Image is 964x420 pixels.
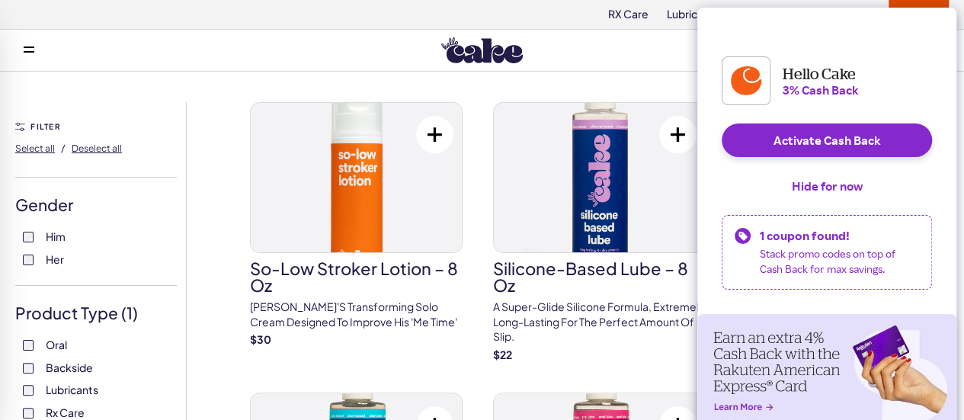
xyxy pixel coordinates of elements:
[493,260,706,293] h3: Silicone-Based Lube – 8 oz
[46,226,66,246] span: Him
[250,102,463,348] a: So-Low Stroker Lotion – 8 ozSo-Low Stroker Lotion – 8 oz[PERSON_NAME]'s transforming solo cream d...
[23,232,34,242] input: Him
[46,380,98,399] span: Lubricants
[15,143,55,154] span: Select all
[46,249,64,269] span: Her
[493,348,512,361] strong: $ 22
[15,136,55,160] button: Select all
[250,260,463,293] h3: So-Low Stroker Lotion – 8 oz
[46,357,93,377] span: Backside
[441,37,523,63] img: Hello Cake
[72,136,122,160] button: Deselect all
[250,332,271,346] strong: $ 30
[493,300,706,345] p: A super-glide silicone formula, extremely long-lasting for the perfect amount of slip.
[23,340,34,351] input: Oral
[61,141,66,155] span: /
[493,102,706,362] a: Silicone-Based Lube – 8 ozSilicone-Based Lube – 8 ozA super-glide silicone formula, extremely lon...
[46,335,67,354] span: Oral
[72,143,122,154] span: Deselect all
[251,103,462,252] img: So-Low Stroker Lotion – 8 oz
[250,300,463,329] p: [PERSON_NAME]'s transforming solo cream designed to improve his 'me time'
[23,408,34,418] input: Rx Care
[23,255,34,265] input: Her
[23,385,34,396] input: Lubricants
[23,363,34,374] input: Backside
[494,103,705,252] img: Silicone-Based Lube – 8 oz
